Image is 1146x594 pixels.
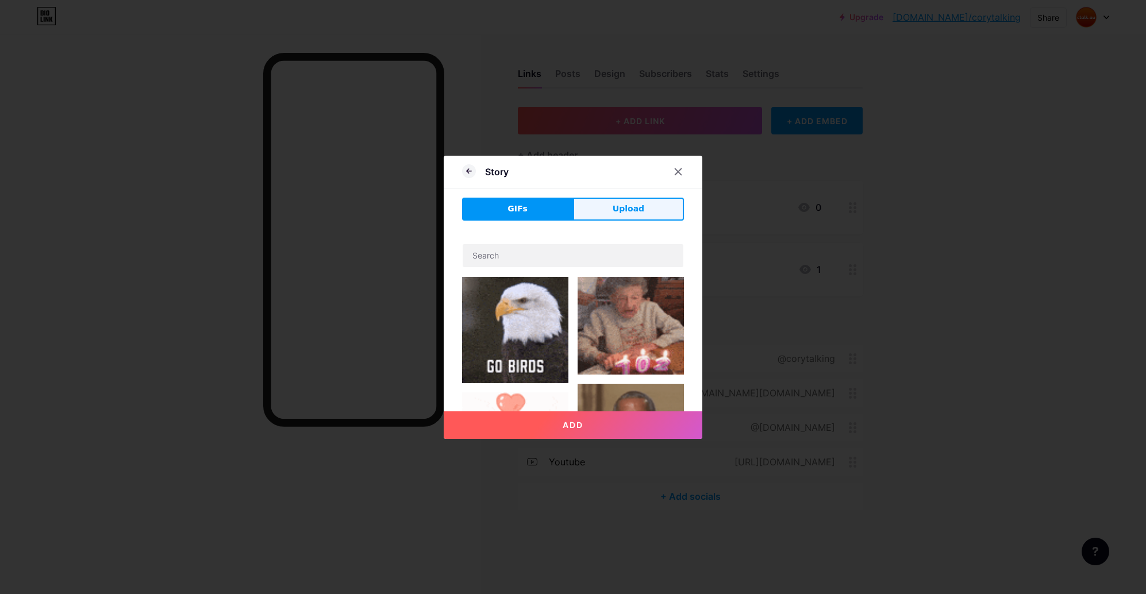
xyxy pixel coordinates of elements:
img: Gihpy [462,277,568,383]
input: Search [463,244,683,267]
img: Gihpy [462,392,568,499]
button: GIFs [462,198,573,221]
button: Add [444,411,702,439]
img: Gihpy [578,384,684,490]
span: Add [563,420,583,430]
img: Gihpy [578,277,684,375]
button: Upload [573,198,684,221]
div: Story [485,165,509,179]
span: GIFs [507,203,528,215]
span: Upload [613,203,644,215]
